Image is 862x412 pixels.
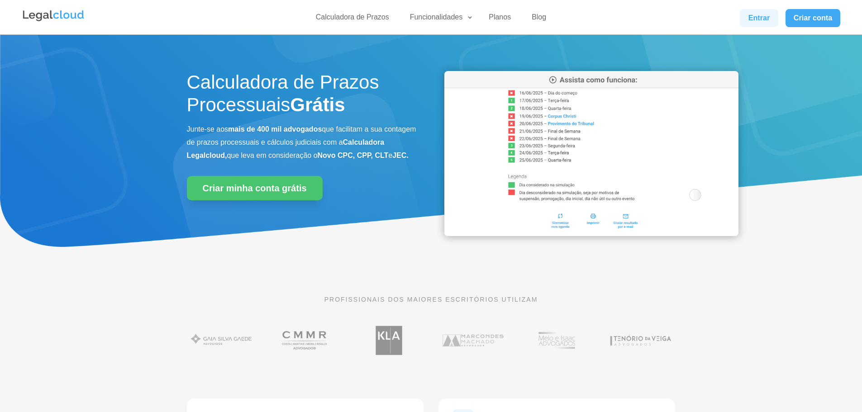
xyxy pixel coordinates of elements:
[310,13,395,26] a: Calculadora de Prazos
[526,13,552,26] a: Blog
[483,13,516,26] a: Planos
[22,9,85,23] img: Legalcloud Logo
[187,294,676,304] p: PROFISSIONAIS DOS MAIORES ESCRITÓRIOS UTILIZAM
[405,13,474,26] a: Funcionalidades
[444,230,738,237] a: Calculadora de Prazos Processuais da Legalcloud
[290,94,345,115] strong: Grátis
[228,125,322,133] b: mais de 400 mil advogados
[187,71,418,121] h1: Calculadora de Prazos Processuais
[187,123,418,162] p: Junte-se aos que facilitam a sua contagem de prazos processuais e cálculos judiciais com a que le...
[187,321,256,360] img: Gaia Silva Gaede Advogados Associados
[392,152,409,159] b: JEC.
[444,71,738,236] img: Calculadora de Prazos Processuais da Legalcloud
[522,321,591,360] img: Profissionais do escritório Melo e Isaac Advogados utilizam a Legalcloud
[187,176,323,200] a: Criar minha conta grátis
[606,321,675,360] img: Tenório da Veiga Advogados
[271,321,340,360] img: Costa Martins Meira Rinaldi Advogados
[187,138,385,159] b: Calculadora Legalcloud,
[438,321,508,360] img: Marcondes Machado Advogados utilizam a Legalcloud
[318,152,389,159] b: Novo CPC, CPP, CLT
[740,9,778,27] a: Entrar
[22,16,85,24] a: Logo da Legalcloud
[786,9,841,27] a: Criar conta
[354,321,424,360] img: Koury Lopes Advogados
